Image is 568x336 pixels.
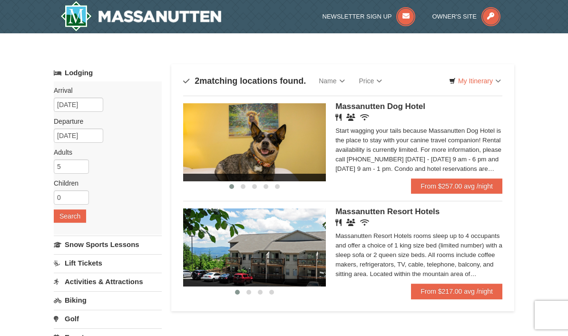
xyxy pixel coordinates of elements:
[54,291,162,309] a: Biking
[54,86,155,95] label: Arrival
[323,13,392,20] span: Newsletter Sign Up
[54,64,162,81] a: Lodging
[54,273,162,290] a: Activities & Attractions
[54,178,155,188] label: Children
[323,13,416,20] a: Newsletter Sign Up
[335,207,440,216] span: Massanutten Resort Hotels
[54,117,155,126] label: Departure
[335,126,502,174] div: Start wagging your tails because Massanutten Dog Hotel is the place to stay with your canine trav...
[360,114,369,121] i: Wireless Internet (free)
[335,114,342,121] i: Restaurant
[60,1,221,31] a: Massanutten Resort
[411,284,502,299] a: From $217.00 avg /night
[54,236,162,253] a: Snow Sports Lessons
[443,74,507,88] a: My Itinerary
[312,71,352,90] a: Name
[54,209,86,223] button: Search
[335,219,342,226] i: Restaurant
[352,71,390,90] a: Price
[411,178,502,194] a: From $257.00 avg /night
[346,219,355,226] i: Banquet Facilities
[54,254,162,272] a: Lift Tickets
[60,1,221,31] img: Massanutten Resort Logo
[360,219,369,226] i: Wireless Internet (free)
[346,114,355,121] i: Banquet Facilities
[54,310,162,327] a: Golf
[335,231,502,279] div: Massanutten Resort Hotels rooms sleep up to 4 occupants and offer a choice of 1 king size bed (li...
[432,13,477,20] span: Owner's Site
[54,148,155,157] label: Adults
[432,13,500,20] a: Owner's Site
[335,102,425,111] span: Massanutten Dog Hotel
